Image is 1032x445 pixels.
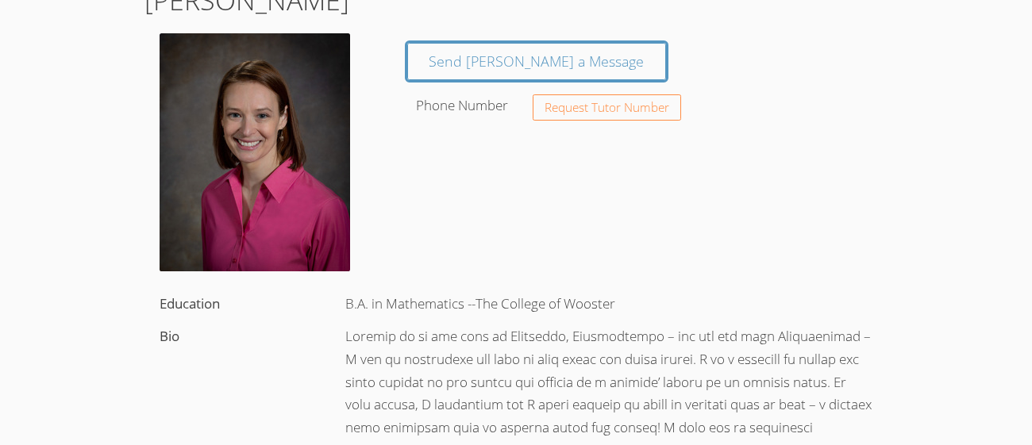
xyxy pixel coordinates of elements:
[416,96,508,114] label: Phone Number
[545,102,669,113] span: Request Tutor Number
[330,288,888,320] div: B.A. in Mathematics --The College of Wooster
[160,33,350,271] img: Miller_Becky_headshot%20(3).jpg
[407,43,667,80] a: Send [PERSON_NAME] a Message
[533,94,681,121] button: Request Tutor Number
[160,294,220,313] label: Education
[160,327,179,345] label: Bio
